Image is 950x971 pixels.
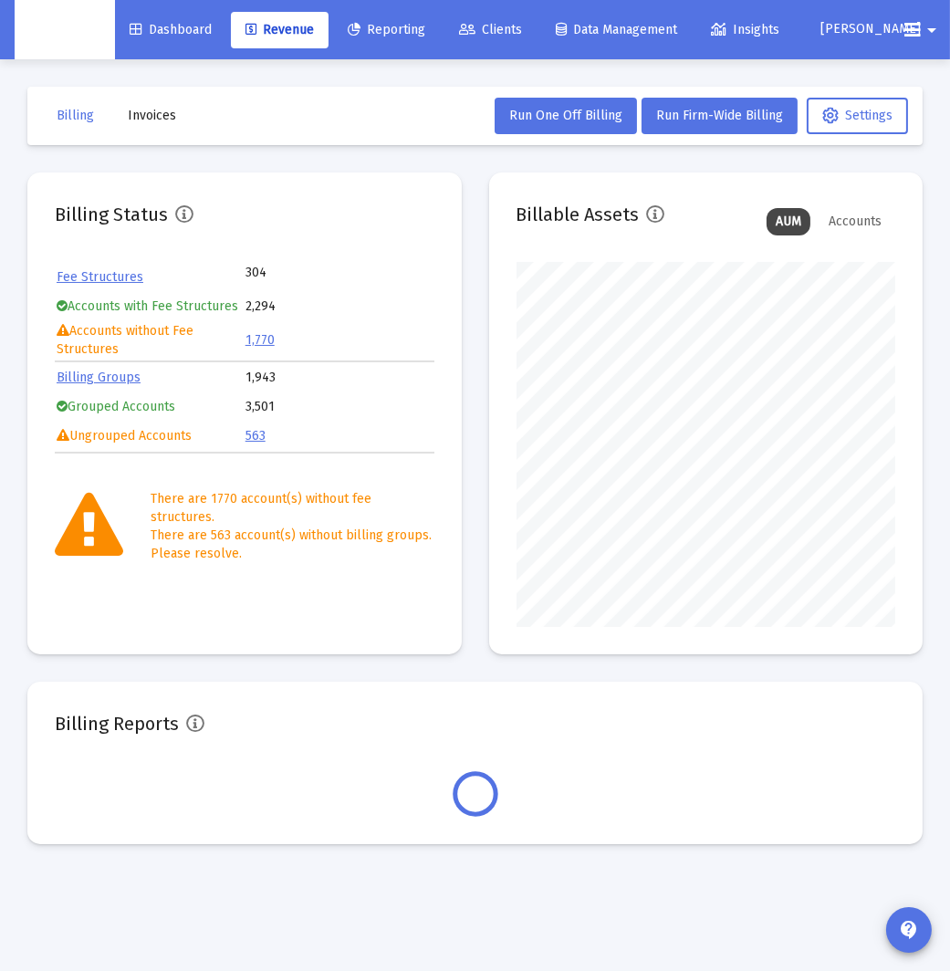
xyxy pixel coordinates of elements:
button: Run One Off Billing [495,98,637,134]
a: Clients [444,12,537,48]
mat-icon: contact_support [898,919,920,941]
a: Dashboard [115,12,226,48]
h2: Billing Status [55,200,168,229]
div: Accounts [820,208,891,235]
a: Data Management [541,12,692,48]
mat-icon: arrow_drop_down [921,12,943,48]
td: 1,943 [245,364,433,392]
td: Ungrouped Accounts [57,423,244,450]
button: [PERSON_NAME] [799,11,890,47]
td: Accounts without Fee Structures [57,322,244,359]
span: Data Management [556,22,677,37]
button: Invoices [113,98,191,134]
button: Settings [807,98,908,134]
span: Invoices [128,108,176,123]
span: Clients [459,22,522,37]
span: Run Firm-Wide Billing [656,108,783,123]
img: Dashboard [28,12,101,48]
td: 3,501 [245,393,433,421]
span: Insights [711,22,779,37]
td: Grouped Accounts [57,393,244,421]
a: Billing Groups [57,370,141,385]
td: 2,294 [245,293,433,320]
a: Revenue [231,12,329,48]
a: 1,770 [245,332,275,348]
span: Billing [57,108,94,123]
h2: Billable Assets [517,200,640,229]
td: Accounts with Fee Structures [57,293,244,320]
div: AUM [767,208,810,235]
button: Billing [42,98,109,134]
a: Fee Structures [57,269,143,285]
div: There are 563 account(s) without billing groups. [151,527,434,545]
button: Run Firm-Wide Billing [642,98,798,134]
span: [PERSON_NAME] [820,22,921,37]
div: There are 1770 account(s) without fee structures. [151,490,434,527]
a: Reporting [333,12,440,48]
a: Insights [696,12,794,48]
div: Please resolve. [151,545,434,563]
span: Revenue [245,22,314,37]
span: Run One Off Billing [509,108,622,123]
td: 304 [245,264,339,282]
span: Dashboard [130,22,212,37]
span: Settings [822,108,893,123]
span: Reporting [348,22,425,37]
h2: Billing Reports [55,709,179,738]
a: 563 [245,428,266,444]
